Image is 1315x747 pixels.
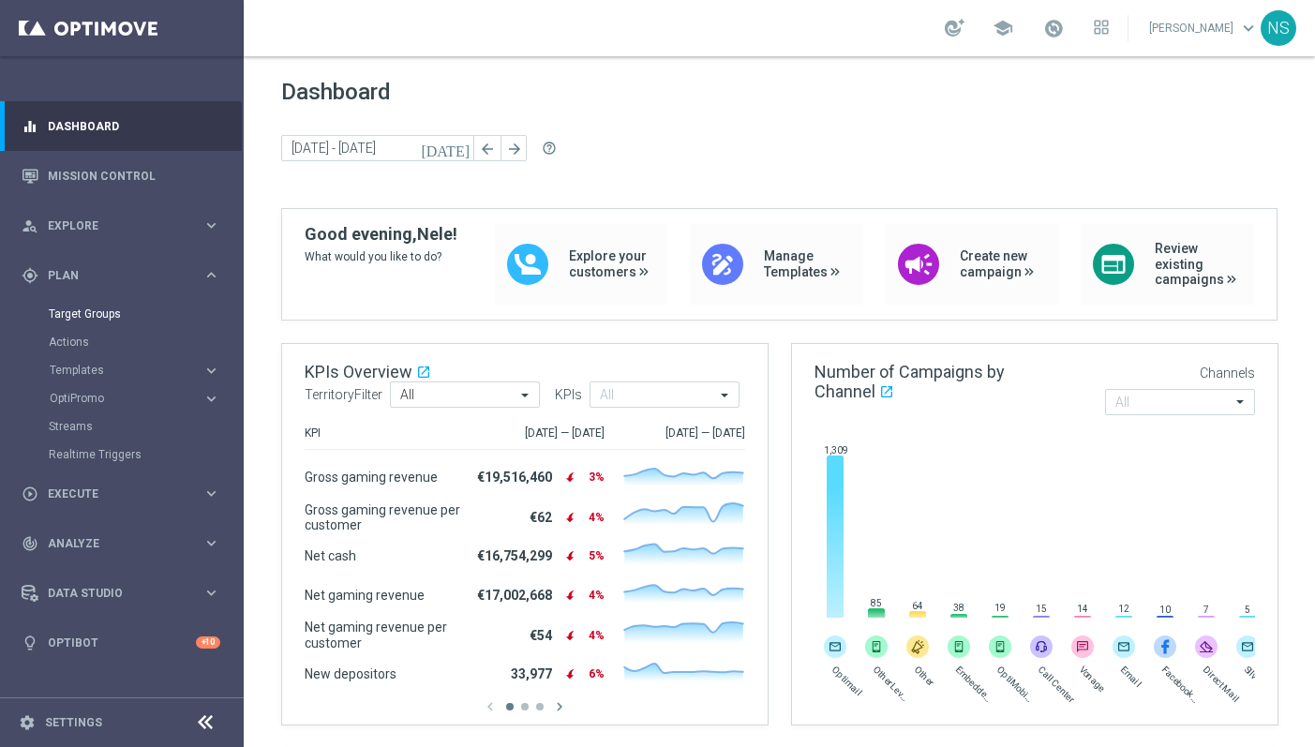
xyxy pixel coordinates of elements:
i: gps_fixed [22,267,38,284]
span: OptiPromo [50,393,184,404]
div: Analyze [22,535,202,552]
span: Execute [48,488,202,500]
i: person_search [22,217,38,234]
i: equalizer [22,118,38,135]
div: Explore [22,217,202,234]
span: Analyze [48,538,202,549]
span: Explore [48,220,202,232]
button: Mission Control [21,169,221,184]
div: Templates [49,356,242,384]
button: gps_fixed Plan keyboard_arrow_right [21,268,221,283]
button: play_circle_outline Execute keyboard_arrow_right [21,486,221,501]
a: Realtime Triggers [49,447,195,462]
button: Data Studio keyboard_arrow_right [21,586,221,601]
a: Settings [45,717,102,728]
i: lightbulb [22,635,38,651]
div: Mission Control [22,151,220,201]
div: +10 [196,636,220,649]
div: Templates [50,365,202,376]
a: [PERSON_NAME]keyboard_arrow_down [1147,14,1261,42]
div: Data Studio [22,585,202,602]
button: track_changes Analyze keyboard_arrow_right [21,536,221,551]
i: play_circle_outline [22,486,38,502]
i: keyboard_arrow_right [202,266,220,284]
div: OptiPromo [50,393,202,404]
div: Target Groups [49,300,242,328]
i: keyboard_arrow_right [202,485,220,502]
span: Templates [50,365,184,376]
i: keyboard_arrow_right [202,390,220,408]
i: track_changes [22,535,38,552]
button: lightbulb Optibot +10 [21,635,221,650]
a: Streams [49,419,195,434]
i: keyboard_arrow_right [202,362,220,380]
div: Streams [49,412,242,441]
a: Optibot [48,618,196,667]
div: Optibot [22,618,220,667]
div: OptiPromo [49,384,242,412]
a: Target Groups [49,306,195,321]
div: NS [1261,10,1296,46]
div: Actions [49,328,242,356]
div: Dashboard [22,101,220,151]
a: Actions [49,335,195,350]
button: person_search Explore keyboard_arrow_right [21,218,221,233]
button: Templates keyboard_arrow_right [49,363,221,378]
a: Mission Control [48,151,220,201]
i: keyboard_arrow_right [202,584,220,602]
i: settings [19,714,36,731]
i: keyboard_arrow_right [202,534,220,552]
div: Plan [22,267,202,284]
button: OptiPromo keyboard_arrow_right [49,391,221,406]
span: Plan [48,270,202,281]
span: school [993,18,1013,38]
div: Realtime Triggers [49,441,242,469]
a: Dashboard [48,101,220,151]
button: equalizer Dashboard [21,119,221,134]
div: Execute [22,486,202,502]
span: Data Studio [48,588,202,599]
i: keyboard_arrow_right [202,217,220,234]
span: keyboard_arrow_down [1238,18,1259,38]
